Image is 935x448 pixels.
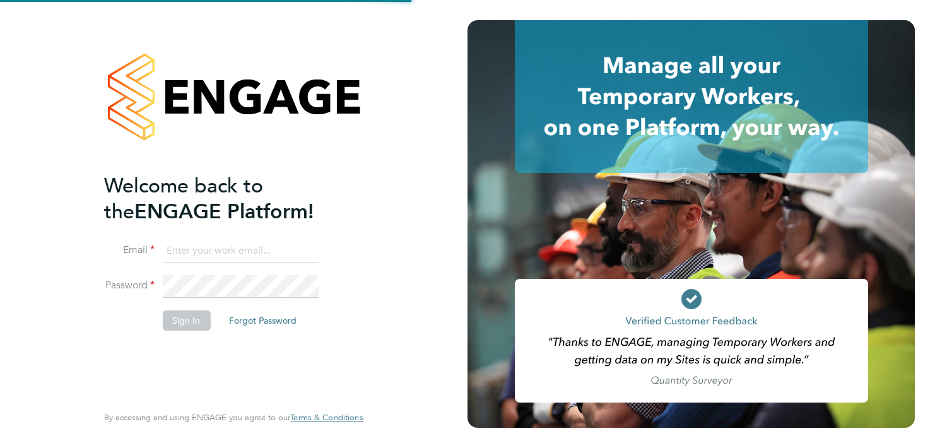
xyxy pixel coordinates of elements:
[104,279,155,292] label: Password
[104,412,363,423] span: By accessing and using ENGAGE you agree to our
[104,174,263,224] span: Welcome back to the
[290,412,363,423] span: Terms & Conditions
[219,310,307,331] button: Forgot Password
[162,310,210,331] button: Sign In
[162,240,318,262] input: Enter your work email...
[290,413,363,423] a: Terms & Conditions
[104,244,155,257] label: Email
[104,173,350,225] h2: ENGAGE Platform!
